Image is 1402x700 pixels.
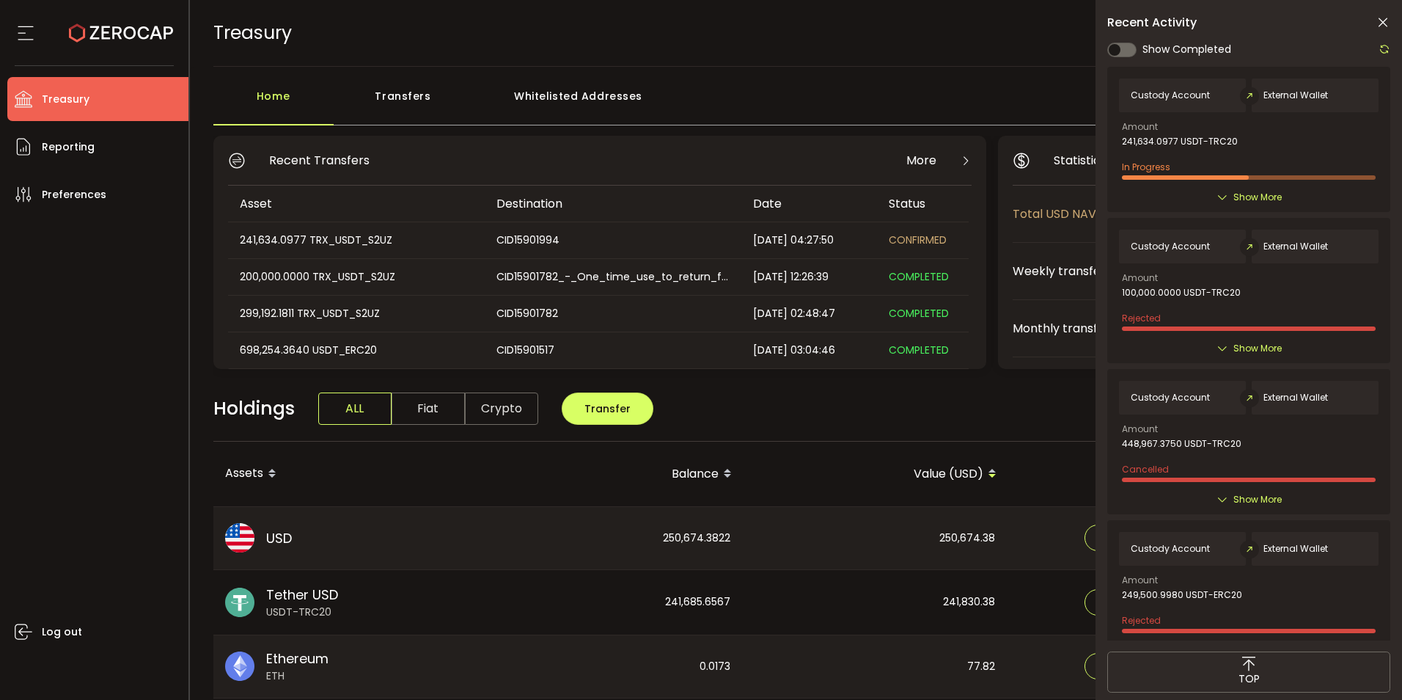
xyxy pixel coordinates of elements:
span: 448,967.3750 USDT-TRC20 [1122,439,1241,449]
div: Value (USD) [744,462,1008,486]
span: Reporting [42,136,95,158]
span: Fiat [392,393,465,425]
div: 241,634.0977 TRX_USDT_S2UZ [228,232,483,249]
span: COMPLETED [889,343,949,357]
div: 77.82 [744,635,1007,699]
span: Rejected [1122,614,1161,627]
span: Amount [1122,576,1158,585]
div: 250,674.3822 [479,507,742,570]
span: Rejected [1122,312,1161,324]
span: Amount [1122,123,1158,131]
span: 241,634.0977 USDT-TRC20 [1122,136,1238,147]
div: 698,254.3640 USDT_ERC20 [228,342,483,359]
div: Assets [213,462,479,486]
span: Total USD NAV [1013,205,1299,223]
span: Show More [1233,492,1282,507]
span: Tether USD [266,585,338,605]
span: 100,000.0000 USDT-TRC20 [1122,288,1241,298]
span: Preferences [42,184,106,205]
button: Deposit [1084,589,1172,616]
span: Crypto [465,393,538,425]
span: Holdings [213,395,295,423]
div: [DATE] 02:48:47 [741,305,877,322]
span: Treasury [213,20,292,45]
button: Deposit [1084,525,1172,551]
div: Status [877,195,969,212]
span: Custody Account [1131,90,1210,101]
span: Treasury [42,89,89,110]
div: [DATE] 04:27:50 [741,232,877,249]
span: Custody Account [1131,544,1210,554]
span: Recent Activity [1107,17,1197,29]
span: Show More [1233,341,1282,356]
div: 0.0173 [479,635,742,699]
span: Cancelled [1122,463,1169,475]
div: Balance [479,462,744,486]
span: USDT-TRC20 [266,605,338,620]
span: Log out [42,621,82,643]
div: 241,830.38 [744,570,1007,635]
div: [DATE] 03:04:46 [741,342,877,359]
span: Show Completed [1142,42,1231,57]
div: CID15901994 [485,232,740,249]
span: CONFIRMED [889,233,947,247]
div: CID15901517 [485,342,740,359]
div: Destination [485,195,741,212]
span: Show More [1233,190,1282,205]
span: Amount [1122,274,1158,282]
span: Statistics [1054,151,1106,169]
img: usd_portfolio.svg [225,523,254,553]
span: ETH [266,668,329,684]
iframe: Chat Widget [1231,542,1402,700]
span: External Wallet [1263,90,1328,101]
div: CID15901782 [485,305,740,322]
span: External Wallet [1263,241,1328,252]
span: Monthly transfer volume [1013,319,1332,338]
div: Whitelisted Addresses [473,81,684,125]
div: 241,685.6567 [479,570,742,635]
span: Weekly transfer volume [1013,262,1332,280]
span: 249,500.9980 USDT-ERC20 [1122,590,1242,600]
img: usdt_portfolio.svg [225,588,254,617]
span: Recent Transfers [269,151,370,169]
div: 299,192.1811 TRX_USDT_S2UZ [228,305,483,322]
div: Home [213,81,334,125]
span: More [906,151,936,169]
div: 250,674.38 [744,507,1007,570]
span: COMPLETED [889,306,949,321]
div: Asset [228,195,485,212]
span: Amount [1122,425,1158,434]
button: Deposit [1084,653,1172,679]
div: Date [741,195,877,212]
div: CID15901782_-_One_time_use_to_return_funds [485,269,740,285]
div: [DATE] 12:26:39 [741,269,877,285]
span: COMPLETED [889,269,949,284]
span: Ethereum [266,649,329,668]
button: Transfer [562,393,653,425]
div: 200,000.0000 TRX_USDT_S2UZ [228,269,483,285]
span: Custody Account [1131,393,1210,403]
img: eth_portfolio.svg [225,652,254,681]
span: External Wallet [1263,393,1328,403]
span: Transfer [584,401,631,416]
span: USD [266,528,292,548]
span: In Progress [1122,161,1170,173]
span: ALL [318,393,392,425]
div: Transfers [334,81,473,125]
span: Custody Account [1131,241,1210,252]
